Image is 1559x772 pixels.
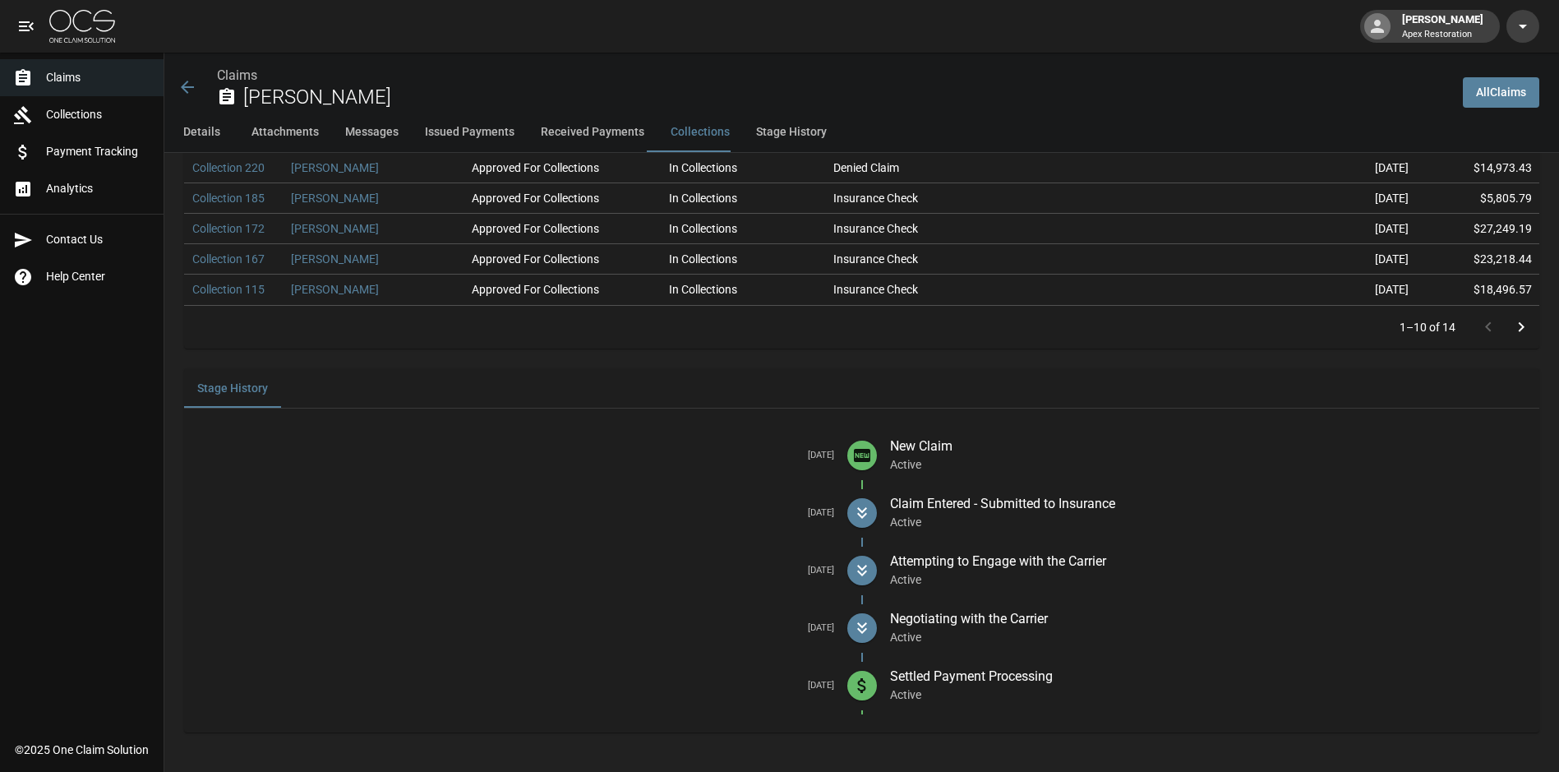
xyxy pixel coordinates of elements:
[472,190,599,206] div: Approved For Collections
[46,268,150,285] span: Help Center
[1395,12,1490,41] div: [PERSON_NAME]
[291,251,379,267] a: [PERSON_NAME]
[890,437,1527,456] p: New Claim
[412,113,528,152] button: Issued Payments
[528,113,657,152] button: Received Payments
[1400,319,1455,335] p: 1–10 of 14
[164,113,238,152] button: Details
[833,220,918,237] div: Insurance Check
[1417,275,1540,305] div: $18,496.57
[192,281,265,298] a: Collection 115
[669,281,737,298] div: In Collections
[46,231,150,248] span: Contact Us
[192,190,265,206] a: Collection 185
[46,180,150,197] span: Analytics
[243,86,1450,109] h2: [PERSON_NAME]
[184,368,1539,408] div: related-list tabs
[197,680,834,692] h5: [DATE]
[890,667,1527,686] p: Settled Payment Processing
[472,159,599,176] div: Approved For Collections
[1252,183,1417,214] div: [DATE]
[197,622,834,635] h5: [DATE]
[164,113,1559,152] div: anchor tabs
[669,190,737,206] div: In Collections
[833,281,918,298] div: Insurance Check
[890,609,1527,629] p: Negotiating with the Carrier
[332,113,412,152] button: Messages
[890,552,1527,571] p: Attempting to Engage with the Carrier
[657,113,743,152] button: Collections
[46,143,150,160] span: Payment Tracking
[472,220,599,237] div: Approved For Collections
[1402,28,1483,42] p: Apex Restoration
[1463,77,1539,108] a: AllClaims
[1252,214,1417,244] div: [DATE]
[890,571,1527,588] p: Active
[1252,275,1417,305] div: [DATE]
[10,10,43,43] button: open drawer
[890,494,1527,514] p: Claim Entered - Submitted to Insurance
[472,281,599,298] div: Approved For Collections
[833,251,918,267] div: Insurance Check
[1417,244,1540,275] div: $23,218.44
[291,159,379,176] a: [PERSON_NAME]
[833,190,918,206] div: Insurance Check
[669,251,737,267] div: In Collections
[890,456,1527,473] p: Active
[1505,311,1538,344] button: Go to next page
[291,281,379,298] a: [PERSON_NAME]
[1252,153,1417,183] div: [DATE]
[890,514,1527,530] p: Active
[890,686,1527,703] p: Active
[238,113,332,152] button: Attachments
[192,159,265,176] a: Collection 220
[46,106,150,123] span: Collections
[217,67,257,83] a: Claims
[291,190,379,206] a: [PERSON_NAME]
[472,251,599,267] div: Approved For Collections
[669,220,737,237] div: In Collections
[192,251,265,267] a: Collection 167
[1417,183,1540,214] div: $5,805.79
[197,450,834,462] h5: [DATE]
[833,159,899,176] div: Denied Claim
[1417,153,1540,183] div: $14,973.43
[46,69,150,86] span: Claims
[669,159,737,176] div: In Collections
[291,220,379,237] a: [PERSON_NAME]
[192,220,265,237] a: Collection 172
[197,565,834,577] h5: [DATE]
[184,368,281,408] button: Stage History
[1252,244,1417,275] div: [DATE]
[1417,214,1540,244] div: $27,249.19
[743,113,840,152] button: Stage History
[197,507,834,520] h5: [DATE]
[890,629,1527,645] p: Active
[15,742,149,758] div: © 2025 One Claim Solution
[217,66,1450,86] nav: breadcrumb
[49,10,115,43] img: ocs-logo-white-transparent.png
